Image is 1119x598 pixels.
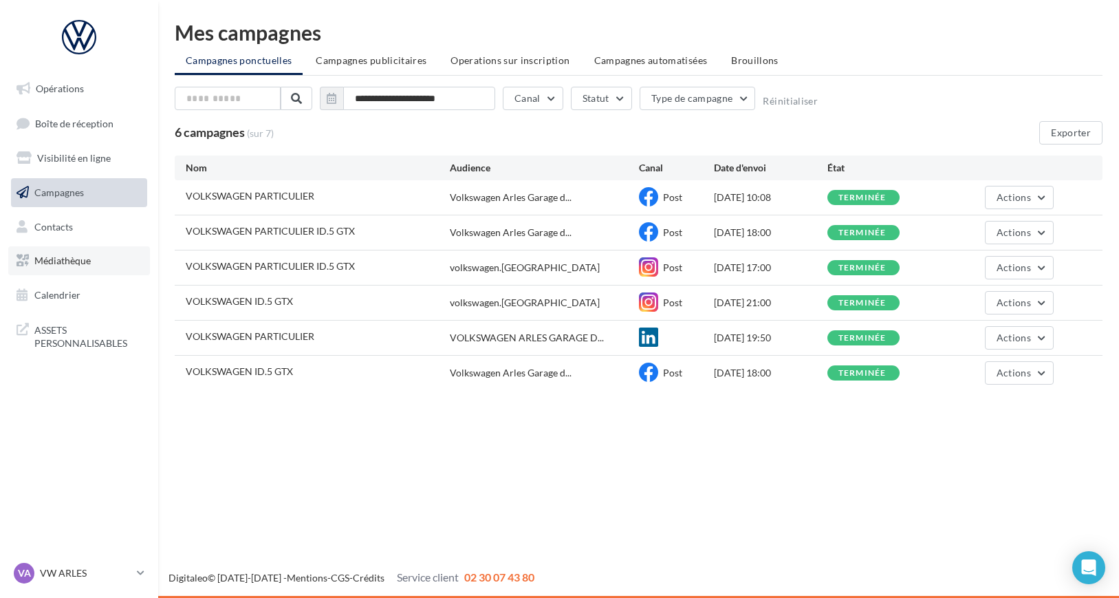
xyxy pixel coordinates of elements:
[186,295,293,307] span: VOLKSWAGEN ID.5 GTX
[450,226,572,239] span: Volkswagen Arles Garage d...
[18,566,31,580] span: VA
[186,330,314,342] span: VOLKSWAGEN PARTICULIER
[985,291,1054,314] button: Actions
[175,22,1102,43] div: Mes campagnes
[186,161,450,175] div: Nom
[663,191,682,203] span: Post
[838,228,887,237] div: terminée
[450,54,569,66] span: Operations sur inscription
[247,127,274,140] span: (sur 7)
[663,226,682,238] span: Post
[36,83,84,94] span: Opérations
[731,54,779,66] span: Brouillons
[714,366,827,380] div: [DATE] 18:00
[175,125,245,140] span: 6 campagnes
[8,315,150,356] a: ASSETS PERSONNALISABLES
[331,572,349,584] a: CGS
[997,226,1031,238] span: Actions
[985,186,1054,209] button: Actions
[714,261,827,275] div: [DATE] 17:00
[8,246,150,275] a: Médiathèque
[450,366,572,380] span: Volkswagen Arles Garage d...
[639,161,715,175] div: Canal
[353,572,384,584] a: Crédits
[34,289,80,301] span: Calendrier
[464,570,534,584] span: 02 30 07 43 80
[640,87,756,110] button: Type de campagne
[763,96,818,107] button: Réinitialiser
[838,299,887,308] div: terminée
[397,570,459,584] span: Service client
[34,186,84,198] span: Campagnes
[8,213,150,242] a: Contacts
[35,117,113,129] span: Boîte de réception
[34,255,91,266] span: Médiathèque
[714,226,827,239] div: [DATE] 18:00
[985,221,1054,244] button: Actions
[1039,121,1102,145] button: Exporter
[997,261,1031,273] span: Actions
[40,566,131,580] p: VW ARLES
[186,225,355,237] span: VOLKSWAGEN PARTICULIER ID.5 GTX
[450,296,600,310] div: volkswagen.[GEOGRAPHIC_DATA]
[838,193,887,202] div: terminée
[186,260,355,272] span: VOLKSWAGEN PARTICULIER ID.5 GTX
[985,361,1054,385] button: Actions
[594,54,708,66] span: Campagnes automatisées
[450,261,600,275] div: volkswagen.[GEOGRAPHIC_DATA]
[8,109,150,138] a: Boîte de réception
[186,365,293,377] span: VOLKSWAGEN ID.5 GTX
[571,87,632,110] button: Statut
[503,87,563,110] button: Canal
[997,297,1031,308] span: Actions
[838,334,887,343] div: terminée
[287,572,327,584] a: Mentions
[997,191,1031,203] span: Actions
[8,144,150,173] a: Visibilité en ligne
[450,191,572,204] span: Volkswagen Arles Garage d...
[985,256,1054,279] button: Actions
[169,572,534,584] span: © [DATE]-[DATE] - - -
[11,560,147,586] a: VA VW ARLES
[714,161,827,175] div: Date d'envoi
[714,191,827,204] div: [DATE] 10:08
[663,261,682,273] span: Post
[838,369,887,378] div: terminée
[1072,551,1105,584] div: Open Intercom Messenger
[838,264,887,273] div: terminée
[450,161,638,175] div: Audience
[34,321,142,350] span: ASSETS PERSONNALISABLES
[827,161,941,175] div: État
[714,331,827,345] div: [DATE] 19:50
[985,326,1054,350] button: Actions
[8,281,150,310] a: Calendrier
[37,152,111,164] span: Visibilité en ligne
[997,332,1031,343] span: Actions
[186,190,314,202] span: VOLKSWAGEN PARTICULIER
[34,220,73,232] span: Contacts
[663,367,682,378] span: Post
[316,54,426,66] span: Campagnes publicitaires
[997,367,1031,378] span: Actions
[450,331,604,345] span: VOLKSWAGEN ARLES GARAGE D...
[8,74,150,103] a: Opérations
[169,572,208,584] a: Digitaleo
[663,297,682,308] span: Post
[8,178,150,207] a: Campagnes
[714,296,827,310] div: [DATE] 21:00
